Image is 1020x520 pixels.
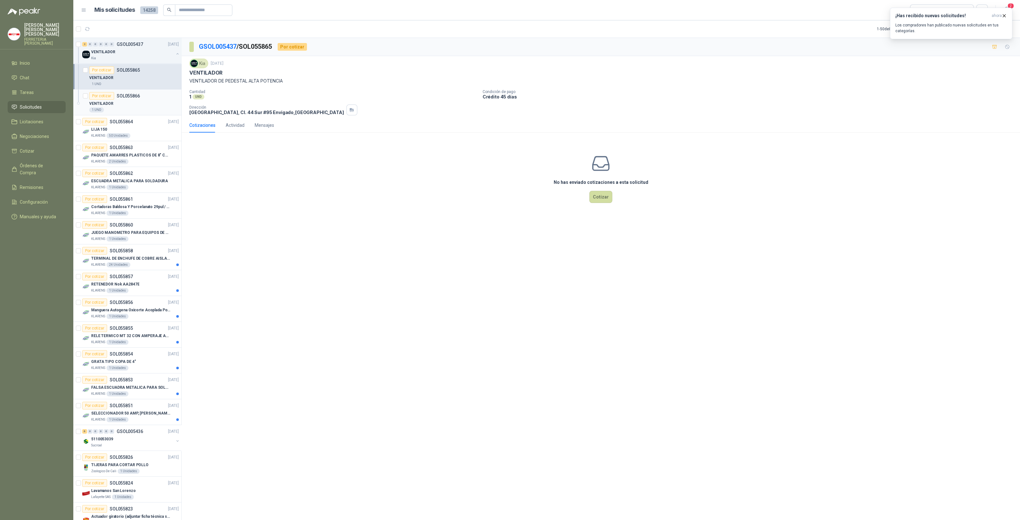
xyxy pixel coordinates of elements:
[82,128,90,136] img: Company Logo
[189,110,344,115] p: [GEOGRAPHIC_DATA], Cl. 44 Sur #95 Envigado , [GEOGRAPHIC_DATA]
[82,118,107,126] div: Por cotizar
[91,230,171,236] p: JUEGO MANOMETRO PARA EQUIPOS DE ARGON Y OXICORTE [PERSON_NAME]
[278,43,307,51] div: Por cotizar
[73,322,181,348] a: Por cotizarSOL055855[DATE] Company LogoRELE TERMICO MT 32 CON AMPERAJE ADJUSTABLE ENTRE 16A - 22A...
[168,377,179,383] p: [DATE]
[82,257,90,265] img: Company Logo
[82,206,90,213] img: Company Logo
[106,262,130,267] div: 24 Unidades
[91,152,171,158] p: PAQUETE AMARRES PLASTICOS DE 8" COLOR NEGRO
[168,248,179,254] p: [DATE]
[168,119,179,125] p: [DATE]
[106,185,128,190] div: 1 Unidades
[91,359,136,365] p: GRATA TIPO COPA DE 4"
[8,130,66,142] a: Negociaciones
[89,101,113,107] p: VENTILADOR
[82,40,180,61] a: 2 0 0 0 0 0 GSOL005437[DATE] Company LogoVENTILADORKia
[106,365,128,371] div: 1 Unidades
[88,42,92,47] div: 0
[211,61,223,67] p: [DATE]
[168,325,179,331] p: [DATE]
[91,443,102,448] p: Sucroal
[20,60,30,67] span: Inicio
[8,86,66,98] a: Tareas
[106,211,128,216] div: 1 Unidades
[20,213,56,220] span: Manuales y ayuda
[82,324,107,332] div: Por cotizar
[82,51,90,58] img: Company Logo
[73,399,181,425] a: Por cotizarSOL055851[DATE] Company LogoSELECCIONADOR 50 AMP, [PERSON_NAME] ELECTRIC, NSC100NKLARE...
[91,385,171,391] p: FALSA ESCUADRA METALICA PARA SOLDADIRA
[82,170,107,177] div: Por cotizar
[168,403,179,409] p: [DATE]
[73,296,181,322] a: Por cotizarSOL055856[DATE] Company LogoManguera Autogena Oxicorte Acoplada Por 10 MetrosKLARENS1 ...
[82,283,90,291] img: Company Logo
[140,6,158,14] span: 14258
[91,314,105,319] p: KLARENS
[117,42,143,47] p: GSOL005437
[20,184,43,191] span: Remisiones
[89,75,113,81] p: VENTILADOR
[91,340,105,345] p: KLARENS
[168,274,179,280] p: [DATE]
[88,429,92,434] div: 0
[24,23,66,36] p: [PERSON_NAME] [PERSON_NAME] [PERSON_NAME]
[117,68,140,72] p: SOL055865
[73,270,181,296] a: Por cotizarSOL055857[DATE] Company LogoRETENEDOR Nok AA2847EKLARENS1 Unidades
[82,412,90,420] img: Company Logo
[24,38,66,45] p: FERRETERIA [PERSON_NAME]
[168,506,179,512] p: [DATE]
[82,360,90,368] img: Company Logo
[73,64,181,90] a: Por cotizarSOL055865VENTILADOR1 UND
[91,307,171,313] p: Manguera Autogena Oxicorte Acoplada Por 10 Metros
[554,179,648,186] h3: No has enviado cotizaciones a esta solicitud
[82,154,90,162] img: Company Logo
[168,429,179,435] p: [DATE]
[168,454,179,460] p: [DATE]
[8,211,66,223] a: Manuales y ayuda
[91,236,105,242] p: KLARENS
[168,170,179,177] p: [DATE]
[168,41,179,47] p: [DATE]
[167,8,171,12] span: search
[110,171,133,176] p: SOL055862
[110,119,133,124] p: SOL055864
[89,66,114,74] div: Por cotizar
[98,42,103,47] div: 0
[82,247,107,255] div: Por cotizar
[91,495,111,500] p: Lafayette SAS
[110,249,133,253] p: SOL055858
[20,133,49,140] span: Negociaciones
[106,159,128,164] div: 2 Unidades
[112,495,134,500] div: 1 Unidades
[483,90,1017,94] p: Condición de pago
[1007,3,1014,9] span: 2
[255,122,274,129] div: Mensajes
[73,477,181,502] a: Por cotizarSOL055824[DATE] Company LogoLavamanos San LorenzoLafayette SAS1 Unidades
[91,417,105,422] p: KLARENS
[91,126,107,133] p: LIJA 150
[8,101,66,113] a: Solicitudes
[117,94,140,98] p: SOL055866
[93,42,98,47] div: 0
[226,122,244,129] div: Actividad
[91,256,171,262] p: TERMINAL DE ENCHUFE DE COBRE AISLADO PARA 12AWG
[189,105,344,110] p: Dirección
[82,438,90,445] img: Company Logo
[106,133,130,138] div: 50 Unidades
[110,378,133,382] p: SOL055853
[82,350,107,358] div: Por cotizar
[91,391,105,396] p: KLARENS
[895,22,1007,34] p: Los compradores han publicado nuevas solicitudes en tus categorías.
[483,94,1017,99] p: Crédito 45 días
[82,453,107,461] div: Por cotizar
[106,340,128,345] div: 1 Unidades
[110,145,133,150] p: SOL055863
[110,481,133,485] p: SOL055824
[91,204,171,210] p: Cortadoras Baldosa Y Porcelanato 29pul / 74cm - Truper 15827
[91,178,168,184] p: ESCUADRA METALICA PARA SOLDADURA
[8,160,66,179] a: Órdenes de Compra
[82,299,107,306] div: Por cotizar
[73,141,181,167] a: Por cotizarSOL055863[DATE] Company LogoPAQUETE AMARRES PLASTICOS DE 8" COLOR NEGROKLARENS2 Unidades
[91,514,171,520] p: Actuador giratorio (adjuntar ficha técnica si es diferente a festo)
